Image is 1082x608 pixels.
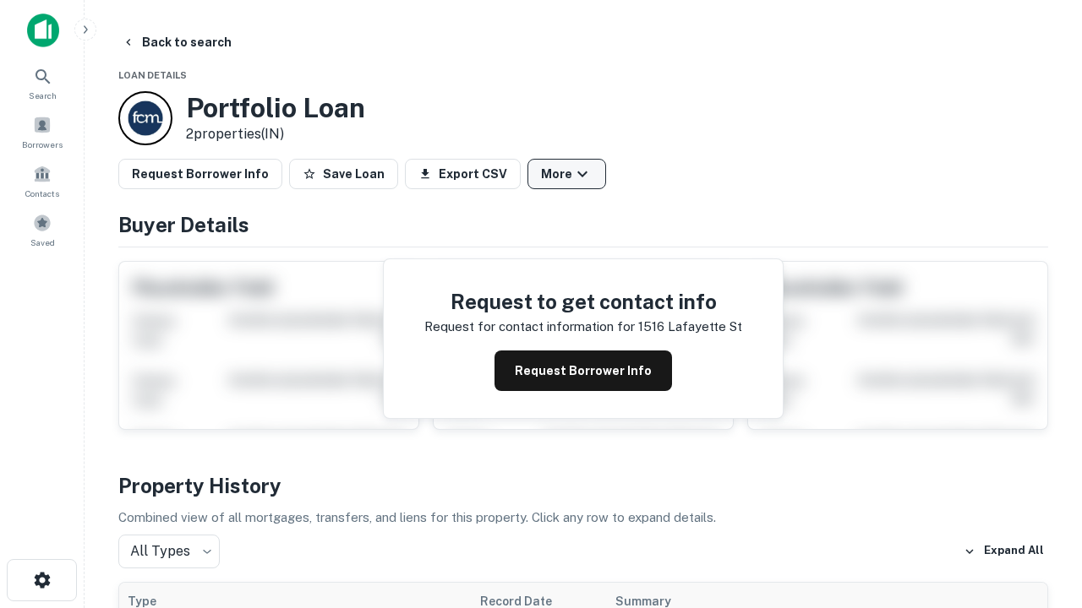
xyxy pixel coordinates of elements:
p: 1516 lafayette st [638,317,742,337]
p: Combined view of all mortgages, transfers, and liens for this property. Click any row to expand d... [118,508,1048,528]
a: Saved [5,207,79,252]
p: Request for contact information for [424,317,635,337]
a: Search [5,60,79,106]
button: Back to search [115,27,238,57]
button: Export CSV [405,159,521,189]
span: Borrowers [22,138,63,151]
h4: Property History [118,470,1048,501]
span: Saved [30,236,55,249]
h3: Portfolio Loan [186,92,365,124]
span: Search [29,89,57,102]
img: capitalize-icon.png [27,14,59,47]
button: Request Borrower Info [118,159,282,189]
button: Request Borrower Info [495,350,672,391]
button: More [527,159,606,189]
button: Save Loan [289,159,398,189]
p: 2 properties (IN) [186,124,365,144]
iframe: Chat Widget [997,473,1082,554]
button: Expand All [959,539,1048,564]
h4: Buyer Details [118,209,1048,240]
a: Borrowers [5,109,79,155]
h4: Request to get contact info [424,286,742,317]
span: Contacts [25,187,59,200]
a: Contacts [5,158,79,204]
span: Loan Details [118,70,187,80]
div: All Types [118,535,220,568]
